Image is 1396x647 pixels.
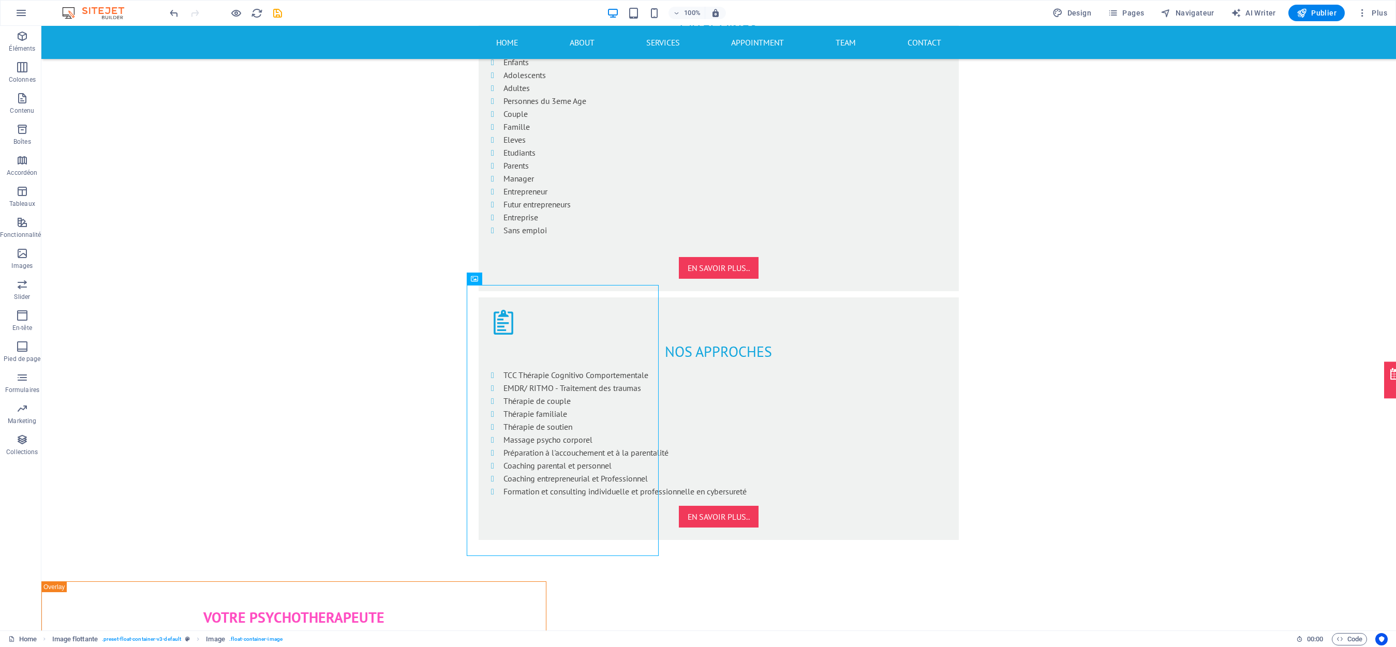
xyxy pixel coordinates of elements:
[9,76,36,84] p: Colonnes
[1375,633,1388,645] button: Usercentrics
[206,633,225,645] span: Cliquez pour sélectionner. Double-cliquez pour modifier.
[102,633,181,645] span: . preset-float-container-v3-default
[10,107,34,115] p: Contenu
[1048,5,1095,21] button: Design
[13,138,31,146] p: Boîtes
[711,8,720,18] i: Lors du redimensionnement, ajuster automatiquement le niveau de zoom en fonction de l'appareil sé...
[1052,8,1091,18] span: Design
[168,7,181,19] button: undo
[4,355,40,363] p: Pied de page
[60,7,137,19] img: Editor Logo
[185,636,190,642] i: Cet élément est une présélection personnalisable.
[1353,5,1391,21] button: Plus
[7,169,37,177] p: Accordéon
[251,7,263,19] button: reload
[230,7,243,19] button: Cliquez ici pour quitter le mode Aperçu et poursuivre l'édition.
[1307,633,1323,645] span: 00 00
[1336,633,1362,645] span: Code
[1314,635,1316,643] span: :
[52,633,98,645] span: Cliquez pour sélectionner. Double-cliquez pour modifier.
[12,324,32,332] p: En-tête
[9,200,35,208] p: Tableaux
[14,293,31,301] p: Slider
[5,386,39,394] p: Formulaires
[9,44,35,53] p: Éléments
[1108,8,1144,18] span: Pages
[8,417,36,425] p: Marketing
[1048,5,1095,21] div: Design (Ctrl+Alt+Y)
[1156,5,1218,21] button: Navigateur
[1104,5,1148,21] button: Pages
[1297,8,1336,18] span: Publier
[1161,8,1214,18] span: Navigateur
[669,7,705,19] button: 100%
[6,448,38,456] p: Collections
[229,633,283,645] span: . float-container-image
[1332,633,1367,645] button: Code
[1231,8,1276,18] span: AI Writer
[272,7,284,19] button: save
[1357,8,1387,18] span: Plus
[1288,5,1345,21] button: Publier
[8,633,37,645] a: Cliquez pour annuler la sélection. Double-cliquez pour ouvrir Pages.
[1296,633,1324,645] h6: Durée de la session
[272,7,284,19] i: Enregistrer (Ctrl+S)
[169,7,181,19] i: Annuler : Modifier l'image (Ctrl+Z)
[52,633,283,645] nav: breadcrumb
[12,262,33,270] p: Images
[1227,5,1280,21] button: AI Writer
[251,7,263,19] i: Actualiser la page
[684,7,701,19] h6: 100%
